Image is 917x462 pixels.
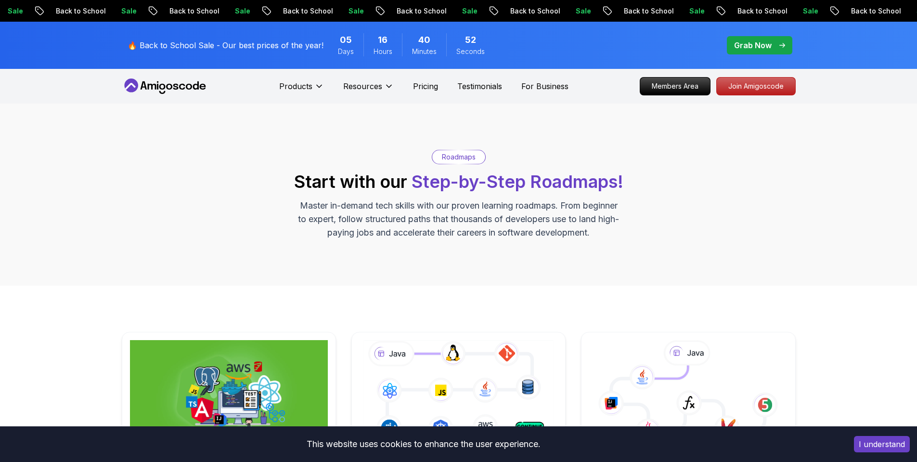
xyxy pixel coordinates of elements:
span: Seconds [456,47,485,56]
a: Members Area [640,77,710,95]
p: 🔥 Back to School Sale - Our best prices of the year! [128,40,323,51]
p: Sale [733,6,764,16]
a: Pricing [413,80,438,92]
span: 16 Hours [378,33,387,47]
p: Master in-demand tech skills with our proven learning roadmaps. From beginner to expert, follow s... [297,199,620,239]
span: Minutes [412,47,437,56]
p: Sale [165,6,196,16]
button: Products [279,80,324,100]
p: Back to School [554,6,620,16]
a: Join Amigoscode [716,77,796,95]
button: Accept cookies [854,436,910,452]
div: This website uses cookies to enhance the user experience. [7,434,840,455]
p: Roadmaps [442,152,476,162]
span: 40 Minutes [418,33,430,47]
p: Back to School [668,6,733,16]
span: 52 Seconds [465,33,476,47]
p: Sale [506,6,537,16]
h2: Start with our [294,172,623,191]
p: Back to School [781,6,847,16]
a: Testimonials [457,80,502,92]
p: Products [279,80,312,92]
p: Back to School [100,6,165,16]
button: Resources [343,80,394,100]
a: For Business [521,80,568,92]
p: Sale [279,6,310,16]
p: Back to School [327,6,392,16]
span: Days [338,47,354,56]
p: Back to School [440,6,506,16]
p: Sale [620,6,650,16]
span: Hours [374,47,392,56]
p: Sale [52,6,82,16]
span: Step-by-Step Roadmaps! [412,171,623,192]
p: Grab Now [734,40,772,51]
p: Join Amigoscode [717,78,795,95]
img: Full Stack Professional v2 [130,340,328,444]
p: Sale [847,6,878,16]
span: 5 Days [340,33,352,47]
p: Sale [392,6,423,16]
p: Back to School [213,6,279,16]
p: Resources [343,80,382,92]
